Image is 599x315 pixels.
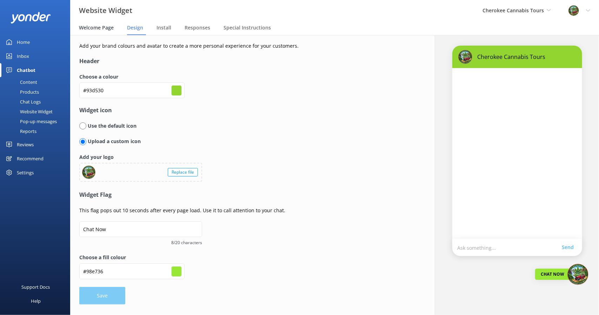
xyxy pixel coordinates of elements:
[17,63,35,77] div: Chatbot
[4,97,41,107] div: Chat Logs
[79,73,407,81] label: Choose a colour
[168,168,198,176] div: Replace file
[157,24,171,31] span: Install
[79,5,132,16] h3: Website Widget
[127,24,143,31] span: Design
[562,243,577,251] a: Send
[224,24,271,31] span: Special Instructions
[79,263,185,279] input: #fcfcfcf
[17,35,30,49] div: Home
[4,126,36,136] div: Reports
[4,97,70,107] a: Chat Logs
[185,24,210,31] span: Responses
[79,106,407,115] h4: Widget icon
[11,12,51,24] img: yonder-white-logo.png
[4,116,57,126] div: Pop-up messages
[22,280,50,294] div: Support Docs
[458,244,562,251] p: Ask something...
[535,269,570,280] div: Chat Now
[79,190,407,200] h4: Widget Flag
[4,77,70,87] a: Content
[86,138,141,145] p: Upload a custom icon
[4,87,39,97] div: Products
[17,152,44,166] div: Recommend
[79,207,407,214] p: This flag pops out 10 seconds after every page load. Use it to call attention to your chat.
[17,49,29,63] div: Inbox
[567,264,588,285] img: 789-1754595541.png
[31,294,41,308] div: Help
[4,87,70,97] a: Products
[79,42,407,50] p: Add your brand colours and avatar to create a more personal experience for your customers.
[17,138,34,152] div: Reviews
[472,53,546,61] p: Cherokee Cannabis Tours
[79,254,407,261] label: Choose a fill colour
[79,221,202,237] input: Chat
[79,239,202,246] span: 8/20 characters
[4,77,37,87] div: Content
[79,24,114,31] span: Welcome Page
[17,166,34,180] div: Settings
[79,57,407,66] h4: Header
[458,50,472,64] img: chatbot-avatar
[4,107,70,116] a: Website Widget
[79,153,202,161] label: Add your logo
[482,7,544,14] span: Cherokee Cannabis Tours
[568,5,579,16] img: 789-1755618753.png
[4,107,53,116] div: Website Widget
[86,122,137,130] p: Use the default icon
[4,116,70,126] a: Pop-up messages
[4,126,70,136] a: Reports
